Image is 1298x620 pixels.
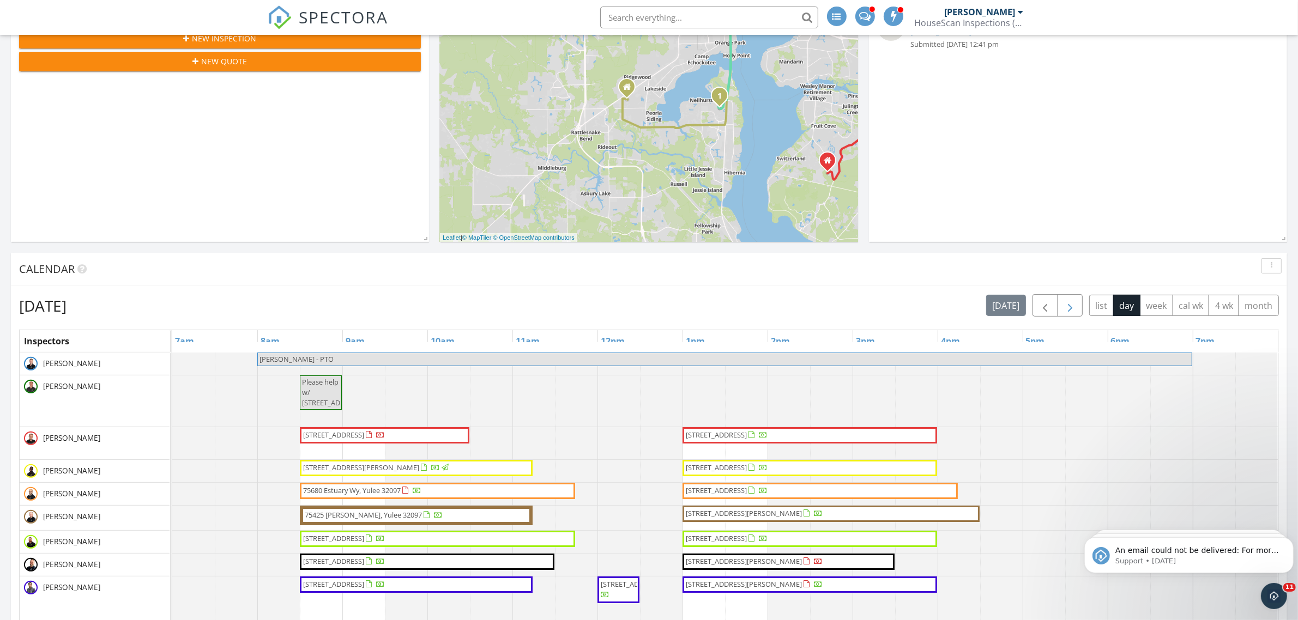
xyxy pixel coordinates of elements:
img: The Best Home Inspection Software - Spectora [268,5,292,29]
a: 11am [513,332,542,350]
input: Search everything... [600,7,818,28]
span: [STREET_ADDRESS] [303,556,364,566]
a: 4pm [938,332,963,350]
a: 10am [428,332,457,350]
div: | [440,233,577,242]
div: 25 Knight Boxx Rd., Orange Park FL 32065 [627,87,633,93]
span: [STREET_ADDRESS][PERSON_NAME] [686,556,802,566]
div: HouseScan Inspections (HOME) [915,17,1024,28]
button: 4 wk [1209,295,1239,316]
span: New Quote [202,56,247,67]
a: 8am [258,332,282,350]
span: [STREET_ADDRESS] [686,463,747,472]
span: New Inspection [192,33,257,44]
a: [STREET_ADDRESS] [910,27,971,37]
a: 3pm [853,332,878,350]
button: month [1239,295,1279,316]
img: josh_photo1_spectora.jpg [24,431,38,445]
img: trent_headshot.png [24,581,38,594]
button: week [1140,295,1173,316]
img: shaun_headshot.png [24,487,38,501]
span: 75425 [PERSON_NAME], Yulee 32097 [305,510,422,520]
a: 5pm [1023,332,1048,350]
img: devin_photo_1.jpg [24,380,38,393]
a: 6pm [1108,332,1133,350]
a: 1pm [683,332,708,350]
button: cal wk [1173,295,1210,316]
h2: [DATE] [19,295,67,317]
span: [STREET_ADDRESS] [303,579,364,589]
a: 2pm [768,332,793,350]
span: [PERSON_NAME] [41,488,102,499]
a: © OpenStreetMap contributors [493,234,575,241]
div: 1813 Royal Fern Ln, Orange Park, FL 32003 [720,95,726,102]
button: New Quote [19,52,421,71]
iframe: Intercom notifications message [1080,514,1298,591]
button: Next day [1058,294,1083,317]
span: [STREET_ADDRESS] [686,485,747,495]
span: [PERSON_NAME] [41,358,102,369]
span: [STREET_ADDRESS] [303,430,364,440]
span: Calendar [19,262,75,276]
span: [STREET_ADDRESS][PERSON_NAME] [686,508,802,518]
button: [DATE] [986,295,1026,316]
span: 75680 Estuary Wy, Yulee 32097 [303,485,401,495]
iframe: Intercom live chat [1261,583,1287,609]
a: 9am [343,332,367,350]
a: SPECTORA [268,15,389,38]
span: [PERSON_NAME] [41,381,102,392]
button: list [1089,295,1114,316]
div: [PERSON_NAME] [945,7,1016,17]
span: [PERSON_NAME] [41,582,102,593]
span: [PERSON_NAME] [41,433,102,443]
span: Inspectors [24,335,69,347]
span: [PERSON_NAME] [41,465,102,476]
span: [PERSON_NAME] [41,559,102,570]
span: 11 [1283,583,1296,592]
button: Previous day [1033,294,1058,317]
span: [PERSON_NAME] [41,536,102,547]
button: day [1113,295,1140,316]
span: [STREET_ADDRESS][PERSON_NAME] [686,579,802,589]
img: mike_headshots.jpg [24,558,38,572]
span: [PERSON_NAME] - PTO [259,354,334,364]
span: [STREET_ADDRESS] [686,430,747,440]
a: 12pm [598,332,627,350]
span: [STREET_ADDRESS][PERSON_NAME] [303,463,419,472]
img: home_scan16.jpg [24,510,38,524]
span: Please help w/ [STREET_ADDRESS] [302,377,363,408]
a: 7am [172,332,197,350]
a: © MapTiler [462,234,492,241]
span: SPECTORA [299,5,389,28]
a: Leaflet [443,234,461,241]
a: 7pm [1193,332,1218,350]
img: home_scan2.jpg [24,357,38,370]
img: tyler_headshot.jpg [24,535,38,549]
div: 113 Crown Wheel Cir, Fruit Cove FL 32259 [828,160,834,167]
i: 1 [717,93,722,100]
span: [PERSON_NAME] [41,511,102,522]
img: daven_headshot.jpg [24,464,38,478]
button: New Inspection [19,29,421,48]
span: [STREET_ADDRESS] [601,579,662,589]
span: [STREET_ADDRESS] [303,533,364,543]
div: Submitted [DATE] 12:41 pm [910,39,1245,50]
span: [STREET_ADDRESS] [686,533,747,543]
